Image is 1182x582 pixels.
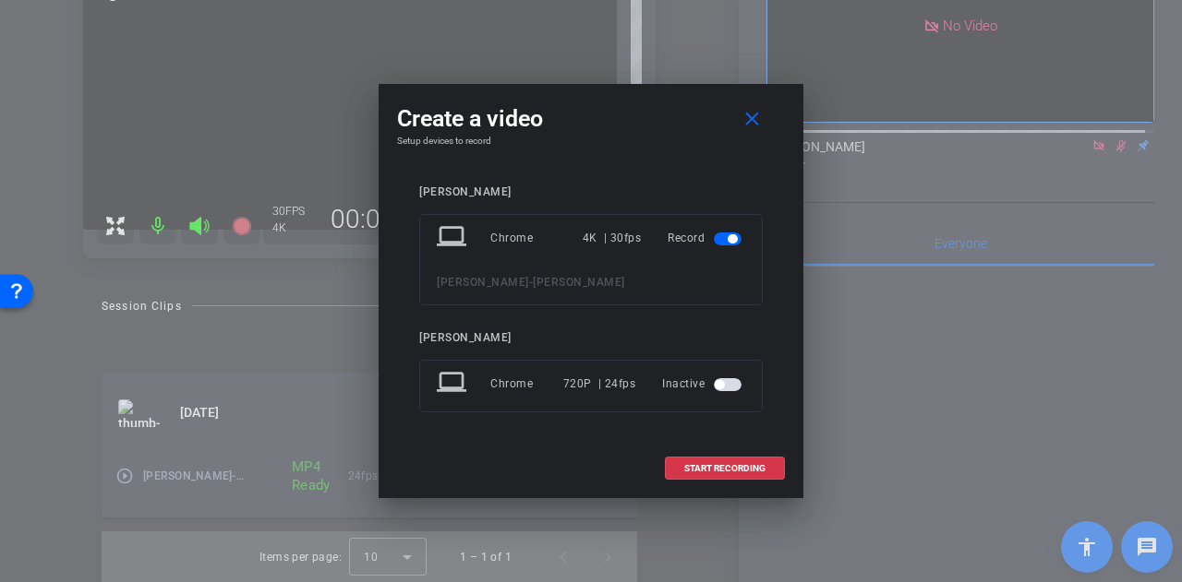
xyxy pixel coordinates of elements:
div: 4K | 30fps [583,221,642,255]
div: Inactive [662,367,745,400]
span: [PERSON_NAME] [533,276,625,289]
span: START RECORDING [684,464,766,473]
div: Chrome [490,221,583,255]
button: START RECORDING [665,457,785,480]
div: 720P | 24fps [563,367,636,400]
mat-icon: close [741,108,764,131]
h4: Setup devices to record [397,136,785,147]
mat-icon: laptop [437,221,470,255]
div: Chrome [490,367,563,400]
div: Record [668,221,745,255]
div: [PERSON_NAME] [419,185,763,199]
span: - [529,276,534,289]
mat-icon: laptop [437,367,470,400]
span: [PERSON_NAME] [437,276,529,289]
div: [PERSON_NAME] [419,331,763,345]
div: Create a video [397,102,785,136]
